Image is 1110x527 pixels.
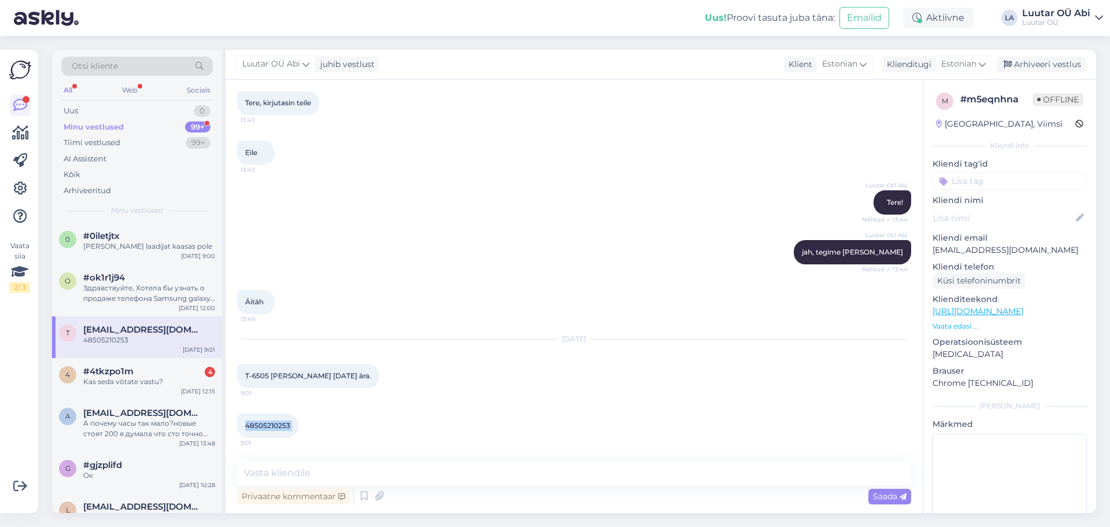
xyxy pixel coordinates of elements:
[61,83,75,98] div: All
[83,408,203,418] span: arinak771@gmail.com
[72,60,118,72] span: Otsi kliente
[933,212,1074,224] input: Lisa nimi
[240,165,284,174] span: 13:43
[933,172,1087,190] input: Lisa tag
[181,387,215,396] div: [DATE] 12:15
[882,58,931,71] div: Klienditugi
[822,58,857,71] span: Estonian
[237,489,350,504] div: Privaatne kommentaar
[83,502,203,512] span: lamaster0610@gmail.com
[181,252,215,260] div: [DATE] 9:00
[933,158,1087,170] p: Kliendi tag'id
[66,329,70,337] span: t
[245,148,257,157] span: Eile
[83,335,215,345] div: 48505210253
[839,7,889,29] button: Emailid
[83,272,125,283] span: #ok1r1j94
[245,297,264,306] span: Äitäh
[240,315,284,323] span: 13:49
[66,506,70,514] span: l
[179,439,215,448] div: [DATE] 13:48
[183,345,215,354] div: [DATE] 9:01
[903,8,974,28] div: Aktiivne
[933,232,1087,244] p: Kliendi email
[933,273,1026,289] div: Küsi telefoninumbrit
[933,377,1087,389] p: Chrome [TECHNICAL_ID]
[64,169,80,180] div: Kõik
[933,293,1087,305] p: Klienditeekond
[873,491,906,502] span: Saada
[802,248,903,256] span: jah, tegime [PERSON_NAME]
[705,12,727,23] b: Uus!
[65,412,71,421] span: a
[245,98,311,107] span: Tere, kirjutasin teile
[933,194,1087,207] p: Kliendi nimi
[237,334,911,344] div: [DATE]
[933,418,1087,430] p: Märkmed
[887,198,903,207] span: Tere!
[65,370,70,379] span: 4
[933,336,1087,348] p: Operatsioonisüsteem
[316,58,375,71] div: juhib vestlust
[83,460,122,470] span: #gjzplifd
[960,93,1033,106] div: # m5eqnhna
[864,181,908,190] span: Luutar OÜ Abi
[111,205,163,216] span: Minu vestlused
[64,185,111,197] div: Arhiveeritud
[245,371,371,380] span: T-6505 [PERSON_NAME] [DATE] ära.
[186,137,210,149] div: 99+
[1033,93,1083,106] span: Offline
[1022,9,1103,27] a: Luutar OÜ AbiLuutar OÜ
[240,438,284,447] span: 9:01
[1001,10,1017,26] div: LA
[64,121,124,133] div: Minu vestlused
[862,265,908,274] span: Nähtud ✓ 13:44
[240,116,284,124] span: 13:43
[83,470,215,481] div: Ок
[83,241,215,252] div: [PERSON_NAME] laadijat kaasas pole
[933,306,1023,316] a: [URL][DOMAIN_NAME]
[120,83,140,98] div: Web
[65,235,70,244] span: 0
[933,261,1087,273] p: Kliendi telefon
[933,141,1087,151] div: Kliendi info
[997,57,1086,72] div: Arhiveeri vestlus
[65,464,71,473] span: g
[179,481,215,489] div: [DATE] 10:28
[194,105,210,117] div: 0
[83,377,215,387] div: Kas seda võtate vastu?
[64,137,120,149] div: Tiimi vestlused
[9,241,30,293] div: Vaata siia
[942,97,948,105] span: m
[9,59,31,81] img: Askly Logo
[83,418,215,439] div: А почему часы так мало?новые стоят 200 я думала что сто точно будет
[242,58,300,71] span: Luutar OÜ Abi
[705,11,835,25] div: Proovi tasuta juba täna:
[64,153,106,165] div: AI Assistent
[864,231,908,239] span: Luutar OÜ Abi
[9,282,30,293] div: 2 / 3
[205,367,215,377] div: 4
[862,215,908,224] span: Nähtud ✓ 13:44
[933,244,1087,256] p: [EMAIL_ADDRESS][DOMAIN_NAME]
[83,283,215,304] div: Здравствуйте, Хотела бы узнать о продаже телефона Samsung galaxy s25 ultra 512GB в эксклюзивном ц...
[941,58,976,71] span: Estonian
[83,231,120,241] span: #0iletjtx
[933,365,1087,377] p: Brauser
[1022,9,1090,18] div: Luutar OÜ Abi
[83,366,134,377] span: #4tkzpo1m
[185,121,210,133] div: 99+
[83,325,203,335] span: talvitein@gmail.com
[933,401,1087,411] div: [PERSON_NAME]
[784,58,812,71] div: Klient
[245,421,290,430] span: 48505210253
[933,321,1087,331] p: Vaata edasi ...
[184,83,213,98] div: Socials
[65,277,71,285] span: o
[179,304,215,312] div: [DATE] 12:00
[936,118,1063,130] div: [GEOGRAPHIC_DATA], Viimsi
[240,389,284,397] span: 9:01
[933,348,1087,360] p: [MEDICAL_DATA]
[1022,18,1090,27] div: Luutar OÜ
[64,105,78,117] div: Uus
